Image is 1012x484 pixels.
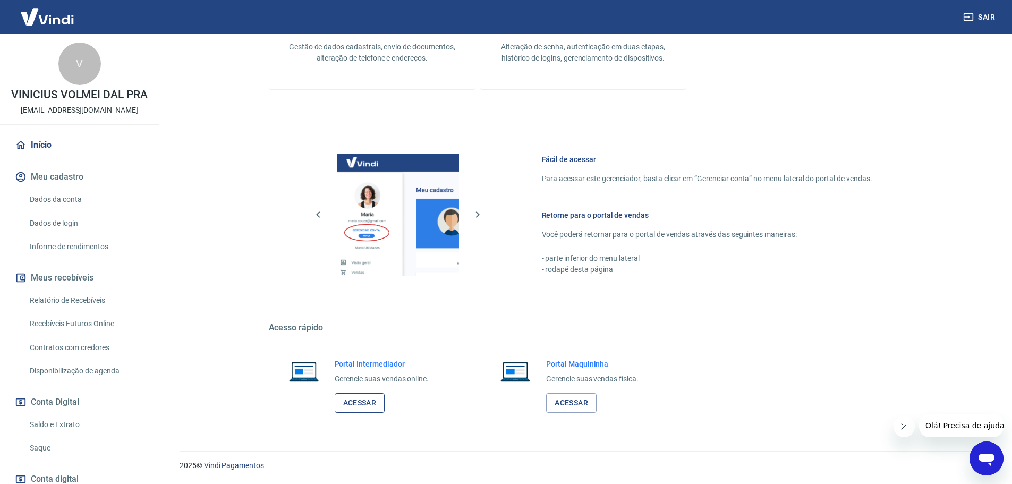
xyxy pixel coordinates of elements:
button: Conta Digital [13,390,146,414]
button: Meus recebíveis [13,266,146,290]
a: Disponibilização de agenda [25,360,146,382]
p: Alteração de senha, autenticação em duas etapas, histórico de logins, gerenciamento de dispositivos. [497,41,669,64]
p: - parte inferior do menu lateral [542,253,872,264]
a: Dados de login [25,213,146,234]
a: Informe de rendimentos [25,236,146,258]
h6: Fácil de acessar [542,154,872,165]
a: Saque [25,437,146,459]
p: Você poderá retornar para o portal de vendas através das seguintes maneiras: [542,229,872,240]
p: 2025 © [180,460,987,471]
p: Gerencie suas vendas online. [335,373,429,385]
a: Saldo e Extrato [25,414,146,436]
a: Dados da conta [25,189,146,210]
p: [EMAIL_ADDRESS][DOMAIN_NAME] [21,105,138,116]
p: Gestão de dados cadastrais, envio de documentos, alteração de telefone e endereços. [286,41,458,64]
h6: Portal Intermediador [335,359,429,369]
iframe: Mensagem da empresa [919,414,1004,437]
h5: Acesso rápido [269,322,898,333]
img: Imagem da dashboard mostrando o botão de gerenciar conta na sidebar no lado esquerdo [337,154,459,276]
p: Gerencie suas vendas física. [546,373,639,385]
h6: Retorne para o portal de vendas [542,210,872,220]
iframe: Botão para abrir a janela de mensagens [970,441,1004,475]
p: Para acessar este gerenciador, basta clicar em “Gerenciar conta” no menu lateral do portal de ven... [542,173,872,184]
a: Acessar [335,393,385,413]
button: Meu cadastro [13,165,146,189]
a: Contratos com credores [25,337,146,359]
a: Relatório de Recebíveis [25,290,146,311]
div: V [58,43,101,85]
span: Olá! Precisa de ajuda? [6,7,89,16]
img: Imagem de um notebook aberto [493,359,538,384]
img: Imagem de um notebook aberto [282,359,326,384]
a: Acessar [546,393,597,413]
a: Recebíveis Futuros Online [25,313,146,335]
p: - rodapé desta página [542,264,872,275]
a: Início [13,133,146,157]
p: VINICIUS VOLMEI DAL PRA [11,89,148,100]
a: Vindi Pagamentos [204,461,264,470]
h6: Portal Maquininha [546,359,639,369]
button: Sair [961,7,999,27]
img: Vindi [13,1,82,33]
iframe: Fechar mensagem [894,416,915,437]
